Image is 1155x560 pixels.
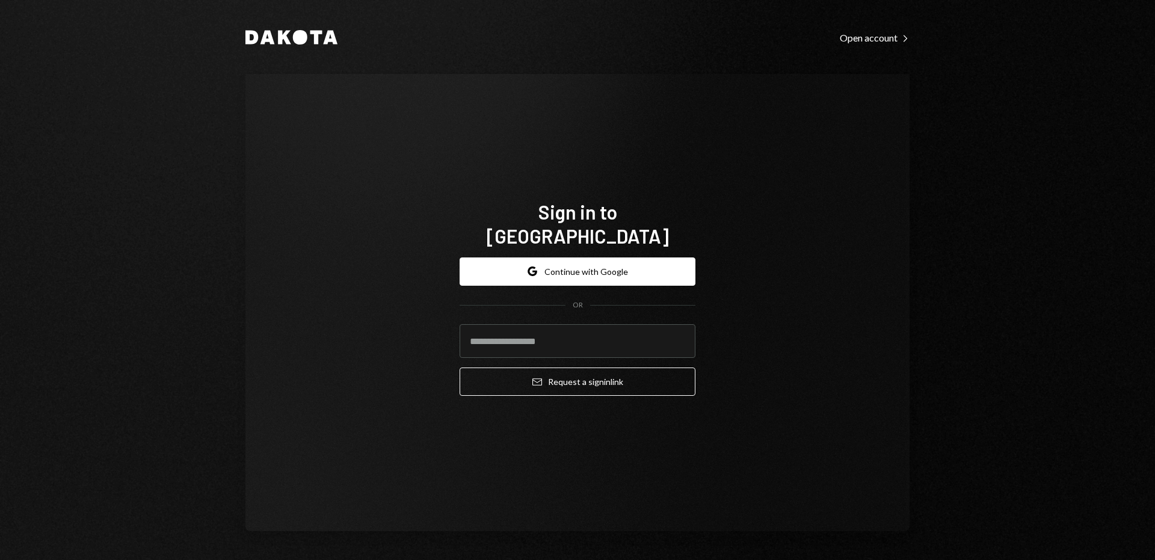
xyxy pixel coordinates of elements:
button: Continue with Google [460,257,695,286]
div: OR [573,300,583,310]
button: Request a signinlink [460,368,695,396]
div: Open account [840,32,910,44]
a: Open account [840,31,910,44]
h1: Sign in to [GEOGRAPHIC_DATA] [460,200,695,248]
